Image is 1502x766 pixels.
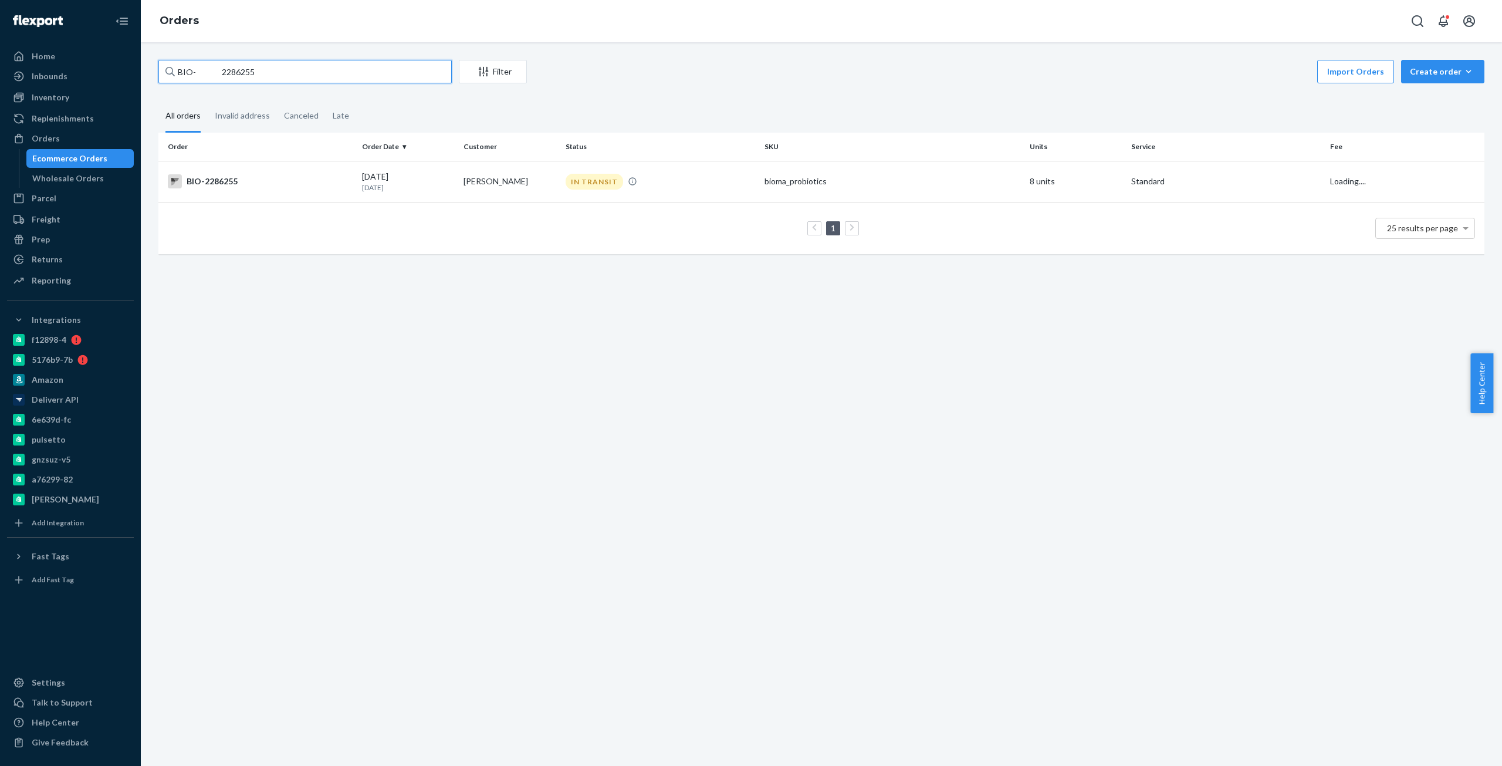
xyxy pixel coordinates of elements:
div: Parcel [32,193,56,204]
button: Filter [459,60,527,83]
div: a76299-82 [32,474,73,485]
img: Flexport logo [13,15,63,27]
div: IN TRANSIT [566,174,623,190]
div: f12898-4 [32,334,66,346]
a: Orders [160,14,199,27]
div: Filter [459,66,526,77]
button: Open notifications [1432,9,1455,33]
div: Canceled [284,100,319,131]
div: gnzsuz-v5 [32,454,70,465]
div: Reporting [32,275,71,286]
a: Home [7,47,134,66]
a: Add Fast Tag [7,571,134,589]
p: Standard [1131,176,1321,187]
div: Help Center [32,717,79,728]
th: Order Date [357,133,459,161]
div: Create order [1410,66,1476,77]
td: Loading.... [1325,161,1484,202]
div: Settings [32,677,65,689]
div: Give Feedback [32,737,89,748]
a: Freight [7,210,134,229]
a: Help Center [7,713,134,732]
div: pulsetto [32,434,66,446]
button: Create order [1401,60,1484,83]
button: Help Center [1470,353,1493,413]
td: 8 units [1025,161,1126,202]
a: pulsetto [7,430,134,449]
button: Import Orders [1317,60,1394,83]
a: Deliverr API [7,390,134,409]
div: Add Integration [32,518,84,528]
div: [DATE] [362,171,454,193]
th: SKU [760,133,1025,161]
p: [DATE] [362,183,454,193]
a: Wholesale Orders [26,169,134,188]
a: Replenishments [7,109,134,128]
div: BIO-2286255 [168,174,353,188]
a: Ecommerce Orders [26,149,134,168]
a: Page 1 is your current page [828,223,838,233]
a: 6e639d-fc [7,410,134,429]
div: [PERSON_NAME] [32,494,99,505]
th: Units [1025,133,1126,161]
th: Status [561,133,760,161]
a: Amazon [7,370,134,389]
a: Parcel [7,189,134,208]
a: [PERSON_NAME] [7,490,134,509]
div: Invalid address [215,100,270,131]
div: All orders [165,100,201,133]
div: Home [32,50,55,62]
th: Order [158,133,357,161]
div: 6e639d-fc [32,414,71,426]
a: Orders [7,129,134,148]
div: Inbounds [32,70,67,82]
div: bioma_probiotics [764,176,1020,187]
a: Returns [7,250,134,269]
a: a76299-82 [7,470,134,489]
input: Search orders [158,60,452,83]
a: Prep [7,230,134,249]
div: Integrations [32,314,81,326]
div: Amazon [32,374,63,386]
div: Freight [32,214,60,225]
button: Open account menu [1457,9,1481,33]
a: Inbounds [7,67,134,86]
td: [PERSON_NAME] [459,161,560,202]
div: Talk to Support [32,697,93,708]
a: 5176b9-7b [7,350,134,369]
a: Settings [7,673,134,692]
button: Open Search Box [1406,9,1429,33]
a: Talk to Support [7,693,134,712]
div: Wholesale Orders [32,173,104,184]
div: Late [333,100,349,131]
span: 25 results per page [1387,223,1458,233]
button: Close Navigation [110,9,134,33]
a: gnzsuz-v5 [7,450,134,469]
div: Returns [32,254,63,265]
div: Deliverr API [32,394,79,406]
a: Reporting [7,271,134,290]
div: Customer [464,141,556,151]
ol: breadcrumbs [150,4,208,38]
th: Fee [1325,133,1484,161]
button: Give Feedback [7,733,134,752]
div: 5176b9-7b [32,354,73,366]
a: f12898-4 [7,330,134,349]
a: Inventory [7,88,134,107]
a: Add Integration [7,514,134,532]
div: Ecommerce Orders [32,153,107,164]
div: Add Fast Tag [32,575,74,585]
div: Replenishments [32,113,94,124]
div: Prep [32,234,50,245]
div: Orders [32,133,60,144]
button: Integrations [7,311,134,329]
th: Service [1126,133,1325,161]
button: Fast Tags [7,547,134,566]
div: Fast Tags [32,551,69,562]
div: Inventory [32,92,69,103]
